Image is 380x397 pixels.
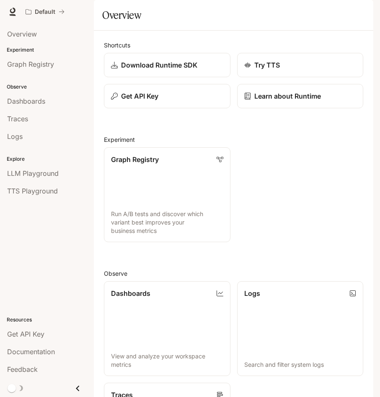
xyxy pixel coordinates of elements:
[254,60,280,70] p: Try TTS
[111,352,223,369] p: View and analyze your workspace metrics
[254,91,321,101] p: Learn about Runtime
[237,84,364,108] a: Learn about Runtime
[111,154,159,165] p: Graph Registry
[102,7,141,24] h1: Overview
[121,60,197,70] p: Download Runtime SDK
[104,41,363,50] h2: Shortcuts
[22,3,68,20] button: All workspaces
[237,281,364,376] a: LogsSearch and filter system logs
[244,288,260,298] p: Logs
[35,8,55,16] p: Default
[121,91,158,101] p: Get API Key
[237,53,364,77] a: Try TTS
[111,288,150,298] p: Dashboards
[244,360,357,369] p: Search and filter system logs
[111,210,223,235] p: Run A/B tests and discover which variant best improves your business metrics
[104,281,230,376] a: DashboardsView and analyze your workspace metrics
[104,269,363,278] h2: Observe
[104,135,363,144] h2: Experiment
[104,147,230,242] a: Graph RegistryRun A/B tests and discover which variant best improves your business metrics
[104,84,230,108] button: Get API Key
[104,53,230,77] a: Download Runtime SDK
